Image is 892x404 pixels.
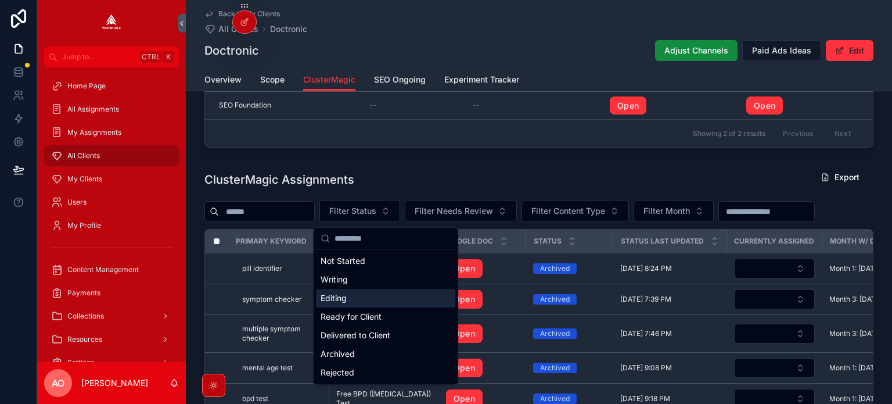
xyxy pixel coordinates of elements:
[655,40,738,61] button: Adjust Channels
[37,67,186,362] div: scrollable content
[620,295,720,304] a: [DATE] 7:39 PM
[102,14,121,33] img: App logo
[67,358,94,367] span: Settings
[67,174,102,184] span: My Clients
[733,323,815,344] a: Select Button
[370,101,377,110] span: --
[540,294,570,305] div: Archived
[533,328,606,339] a: Archived
[370,101,458,110] a: --
[533,363,606,373] a: Archived
[62,52,136,62] span: Jump to...
[44,259,179,280] a: Content Management
[620,329,720,338] a: [DATE] 7:46 PM
[52,376,64,390] span: AO
[242,394,268,403] span: bpd test
[620,329,672,338] span: [DATE] 7:46 PM
[444,69,519,92] a: Experiment Tracker
[218,9,280,19] span: Back to My Clients
[67,288,100,298] span: Payments
[472,101,596,110] a: --
[734,259,815,278] button: Select Button
[610,96,739,115] a: Open
[446,259,519,278] a: Open
[733,357,815,378] a: Select Button
[733,289,815,310] a: Select Button
[67,198,87,207] span: Users
[67,81,106,91] span: Home Page
[242,264,322,273] a: pill identifier
[67,335,102,344] span: Resources
[472,101,479,110] span: --
[242,295,302,304] span: symptom checker
[242,324,322,343] a: multiple symptom checker
[540,363,570,373] div: Archived
[316,326,455,345] div: Delivered to Client
[303,74,355,85] span: ClusterMagic
[643,205,690,217] span: Filter Month
[533,263,606,274] a: Archived
[634,200,714,222] button: Select Button
[620,363,672,373] span: [DATE] 9:08 PM
[374,69,426,92] a: SEO Ongoing
[405,200,517,222] button: Select Button
[44,145,179,166] a: All Clients
[316,345,455,363] div: Archived
[44,47,179,67] button: Jump to...CtrlK
[260,69,285,92] a: Scope
[242,363,293,373] span: mental age test
[733,258,815,279] a: Select Button
[44,352,179,373] a: Settings
[67,151,100,160] span: All Clients
[446,324,519,343] a: Open
[533,294,606,305] a: Archived
[44,329,179,350] a: Resources
[44,192,179,213] a: Users
[446,290,519,309] a: Open
[204,69,242,92] a: Overview
[270,23,307,35] a: Doctronic
[621,237,704,246] span: Status Last Updated
[260,74,285,85] span: Scope
[329,205,376,217] span: Filter Status
[141,51,161,63] span: Ctrl
[826,40,873,61] button: Edit
[204,9,280,19] a: Back to My Clients
[734,324,815,344] button: Select Button
[67,105,119,114] span: All Assignments
[734,358,815,378] button: Select Button
[67,312,104,321] span: Collections
[219,101,271,110] span: SEO Foundation
[204,23,258,35] a: All Clients
[67,221,101,230] span: My Profile
[242,264,282,273] span: pill identifier
[540,394,570,404] div: Archived
[444,74,519,85] span: Experiment Tracker
[415,205,493,217] span: Filter Needs Review
[316,363,455,382] div: Rejected
[620,394,720,403] a: [DATE] 9:18 PM
[533,394,606,404] a: Archived
[540,263,570,274] div: Archived
[446,290,483,309] a: Open
[242,363,322,373] a: mental age test
[242,295,322,304] a: symptom checker
[44,306,179,327] a: Collections
[620,394,670,403] span: [DATE] 9:18 PM
[734,289,815,309] button: Select Button
[242,394,322,403] a: bpd test
[521,200,629,222] button: Select Button
[447,237,493,246] span: Google Doc
[219,101,356,110] a: SEO Foundation
[316,289,455,308] div: Editing
[446,359,519,377] a: Open
[44,169,179,190] a: My Clients
[374,74,426,85] span: SEO Ongoing
[236,237,307,246] span: Primary Keyword
[204,74,242,85] span: Overview
[610,96,646,115] a: Open
[44,99,179,120] a: All Assignments
[446,324,483,343] a: Open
